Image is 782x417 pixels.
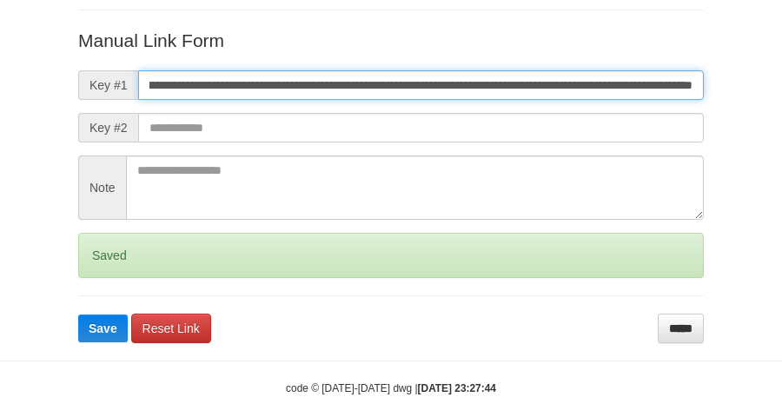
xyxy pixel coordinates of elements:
span: Reset Link [142,321,200,335]
span: Note [78,156,126,220]
p: Manual Link Form [78,28,704,53]
strong: [DATE] 23:27:44 [418,382,496,394]
small: code © [DATE]-[DATE] dwg | [286,382,496,394]
button: Save [78,314,128,342]
span: Key #1 [78,70,138,100]
a: Reset Link [131,314,211,343]
span: Save [89,321,117,335]
div: Saved [78,233,704,278]
span: Key #2 [78,113,138,142]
